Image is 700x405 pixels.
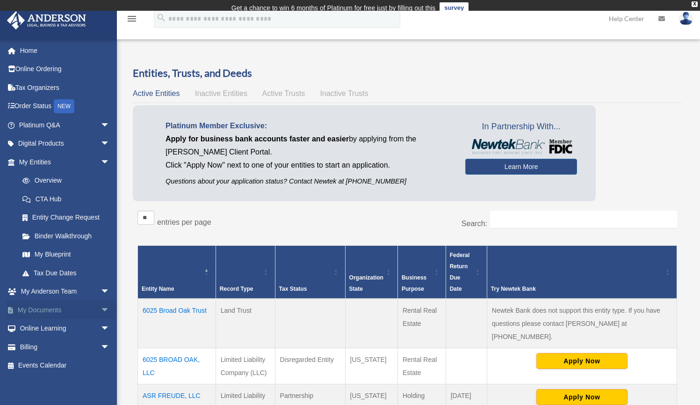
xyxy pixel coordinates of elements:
a: Overview [13,171,115,190]
a: Billingarrow_drop_down [7,338,124,356]
a: Events Calendar [7,356,124,375]
td: Disregarded Entity [275,348,345,384]
a: menu [126,16,137,24]
th: Business Purpose: Activate to sort [397,245,446,299]
span: Entity Name [142,286,174,292]
span: arrow_drop_down [101,116,119,135]
button: Apply Now [536,389,628,405]
span: arrow_drop_down [101,319,119,339]
a: My Documentsarrow_drop_down [7,301,124,319]
th: Try Newtek Bank : Activate to sort [487,245,677,299]
label: entries per page [157,218,211,226]
i: search [156,13,166,23]
p: Questions about your application status? Contact Newtek at [PHONE_NUMBER] [166,176,451,187]
td: Rental Real Estate [397,299,446,348]
button: Apply Now [536,353,628,369]
span: Business Purpose [402,274,426,292]
span: Inactive Trusts [320,89,368,97]
a: My Blueprint [13,245,119,264]
a: Digital Productsarrow_drop_down [7,134,124,153]
a: Entity Change Request [13,208,119,227]
td: 6025 BROAD OAK, LLC [138,348,216,384]
img: User Pic [679,12,693,25]
a: Tax Organizers [7,78,124,97]
a: Order StatusNEW [7,97,124,116]
td: Newtek Bank does not support this entity type. If you have questions please contact [PERSON_NAME]... [487,299,677,348]
span: Active Trusts [262,89,305,97]
div: Try Newtek Bank [491,283,663,295]
p: Platinum Member Exclusive: [166,119,451,133]
span: arrow_drop_down [101,301,119,320]
span: Tax Status [279,286,307,292]
div: NEW [54,99,74,113]
div: close [692,1,698,7]
a: Binder Walkthrough [13,227,119,245]
a: My Anderson Teamarrow_drop_down [7,282,124,301]
span: Federal Return Due Date [450,252,470,292]
td: Land Trust [216,299,275,348]
th: Record Type: Activate to sort [216,245,275,299]
a: Home [7,41,124,60]
td: 6025 Broad Oak Trust [138,299,216,348]
span: Active Entities [133,89,180,97]
a: CTA Hub [13,190,119,208]
a: Platinum Q&Aarrow_drop_down [7,116,124,134]
h3: Entities, Trusts, and Deeds [133,66,682,81]
i: menu [126,13,137,24]
th: Organization State: Activate to sort [345,245,397,299]
td: [US_STATE] [345,348,397,384]
th: Entity Name: Activate to invert sorting [138,245,216,299]
img: NewtekBankLogoSM.png [470,139,572,154]
p: Click "Apply Now" next to one of your entities to start an application. [166,159,451,172]
span: Apply for business bank accounts faster and easier [166,135,349,143]
a: Learn More [465,159,577,175]
label: Search: [462,220,487,228]
span: arrow_drop_down [101,134,119,154]
span: In Partnership With... [465,119,577,134]
span: Record Type [220,286,253,292]
a: Tax Due Dates [13,264,119,282]
span: Inactive Entities [195,89,247,97]
th: Federal Return Due Date: Activate to sort [446,245,487,299]
p: by applying from the [PERSON_NAME] Client Portal. [166,133,451,159]
span: Organization State [349,274,383,292]
span: arrow_drop_down [101,153,119,172]
th: Tax Status: Activate to sort [275,245,345,299]
a: survey [440,2,469,14]
span: arrow_drop_down [101,282,119,302]
a: My Entitiesarrow_drop_down [7,153,119,171]
img: Anderson Advisors Platinum Portal [4,11,89,29]
td: Limited Liability Company (LLC) [216,348,275,384]
td: Rental Real Estate [397,348,446,384]
div: Get a chance to win 6 months of Platinum for free just by filling out this [231,2,436,14]
a: Online Ordering [7,60,124,79]
a: Online Learningarrow_drop_down [7,319,124,338]
span: arrow_drop_down [101,338,119,357]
